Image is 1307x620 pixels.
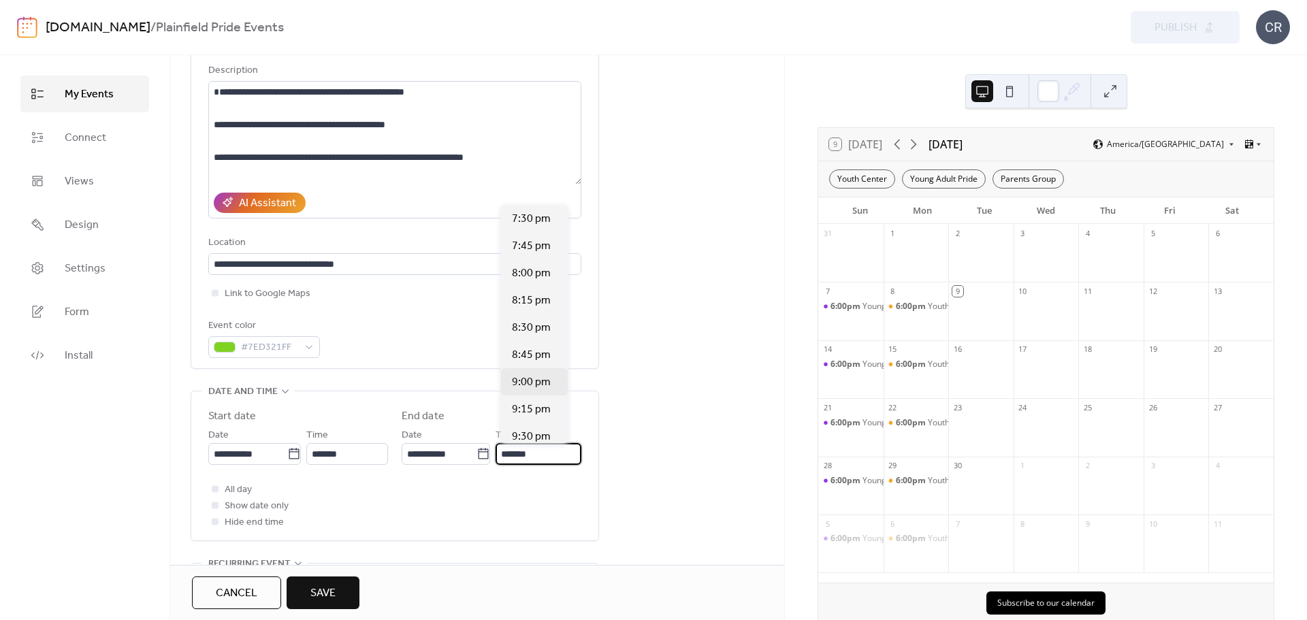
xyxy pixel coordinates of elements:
div: 6 [888,519,898,529]
span: 6:00pm [896,533,928,544]
span: My Events [65,86,114,103]
div: 28 [822,461,833,471]
a: Design [20,206,149,243]
div: 29 [888,461,898,471]
span: Settings [65,261,106,277]
div: Sat [1201,197,1263,225]
span: 8:00 pm [512,265,551,282]
span: 9:30 pm [512,429,551,445]
div: Event color [208,318,317,334]
div: 5 [1148,228,1158,238]
span: Save [310,585,336,602]
span: 6:00pm [830,301,862,312]
div: Young Adult Pride [902,169,986,189]
div: 15 [888,344,898,355]
div: 1 [1018,461,1028,471]
span: Link to Google Maps [225,286,310,302]
div: Young Adult Pride [818,301,884,312]
span: 8:15 pm [512,293,551,309]
div: 22 [888,402,898,412]
div: Youth Center [829,169,895,189]
div: Young Adult Pride [862,359,930,370]
span: Views [65,174,94,190]
a: Form [20,293,149,330]
span: 6:00pm [830,417,862,429]
div: [DATE] [929,136,963,152]
div: 18 [1082,344,1093,355]
span: America/[GEOGRAPHIC_DATA] [1107,140,1224,148]
div: 12 [1148,286,1158,296]
div: 21 [822,402,833,412]
span: 7:30 pm [512,211,551,227]
span: Date and time [208,384,278,400]
a: My Events [20,76,149,112]
div: Tue [953,197,1015,225]
div: Youth Center [928,359,978,370]
div: 19 [1148,344,1158,355]
div: 7 [822,286,833,296]
div: Youth Center [884,359,949,370]
div: 7 [952,519,963,529]
div: Young Adult Pride [818,475,884,487]
div: 27 [1212,402,1223,412]
button: AI Assistant [214,193,306,213]
div: Youth Center [928,301,978,312]
a: Connect [20,119,149,156]
div: Youth Center [884,301,949,312]
div: 13 [1212,286,1223,296]
div: 20 [1212,344,1223,355]
div: 1 [888,228,898,238]
span: 6:00pm [896,301,928,312]
div: 9 [1082,519,1093,529]
span: 8:45 pm [512,347,551,363]
div: 4 [1082,228,1093,238]
div: Wed [1015,197,1077,225]
div: Parents Group [993,169,1064,189]
span: All day [225,482,252,498]
span: 9:15 pm [512,402,551,418]
a: Cancel [192,576,281,609]
span: Cancel [216,585,257,602]
span: 6:00pm [830,359,862,370]
span: Hide end time [225,515,284,531]
span: 6:00pm [896,475,928,487]
img: logo [17,16,37,38]
span: 7:45 pm [512,238,551,255]
div: Young Adult Pride [862,301,930,312]
div: 9 [952,286,963,296]
div: Sun [829,197,891,225]
span: Date [208,427,229,444]
div: Fri [1139,197,1201,225]
div: Young Adult Pride [818,533,884,544]
div: 10 [1018,286,1028,296]
div: Young Adult Pride [862,533,930,544]
span: Connect [65,130,106,146]
div: Young Adult Pride [818,359,884,370]
div: 31 [822,228,833,238]
span: Install [65,348,93,364]
div: 2 [1082,461,1093,471]
div: 8 [888,286,898,296]
div: 16 [952,344,963,355]
span: #7ED321FF [241,340,298,356]
span: Time [306,427,328,444]
div: 6 [1212,228,1223,238]
div: Start date [208,408,256,425]
div: 14 [822,344,833,355]
a: Settings [20,250,149,287]
span: 6:00pm [830,533,862,544]
a: [DOMAIN_NAME] [46,15,150,41]
div: 2 [952,228,963,238]
b: Plainfield Pride Events [156,15,284,41]
div: Mon [891,197,953,225]
div: CR [1256,10,1290,44]
div: Location [208,235,579,251]
div: Youth Center [928,475,978,487]
div: 3 [1148,461,1158,471]
div: 10 [1148,519,1158,529]
div: 4 [1212,461,1223,471]
div: 3 [1018,228,1028,238]
div: Youth Center [884,475,949,487]
div: Youth Center [928,417,978,429]
span: Recurring event [208,556,291,572]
